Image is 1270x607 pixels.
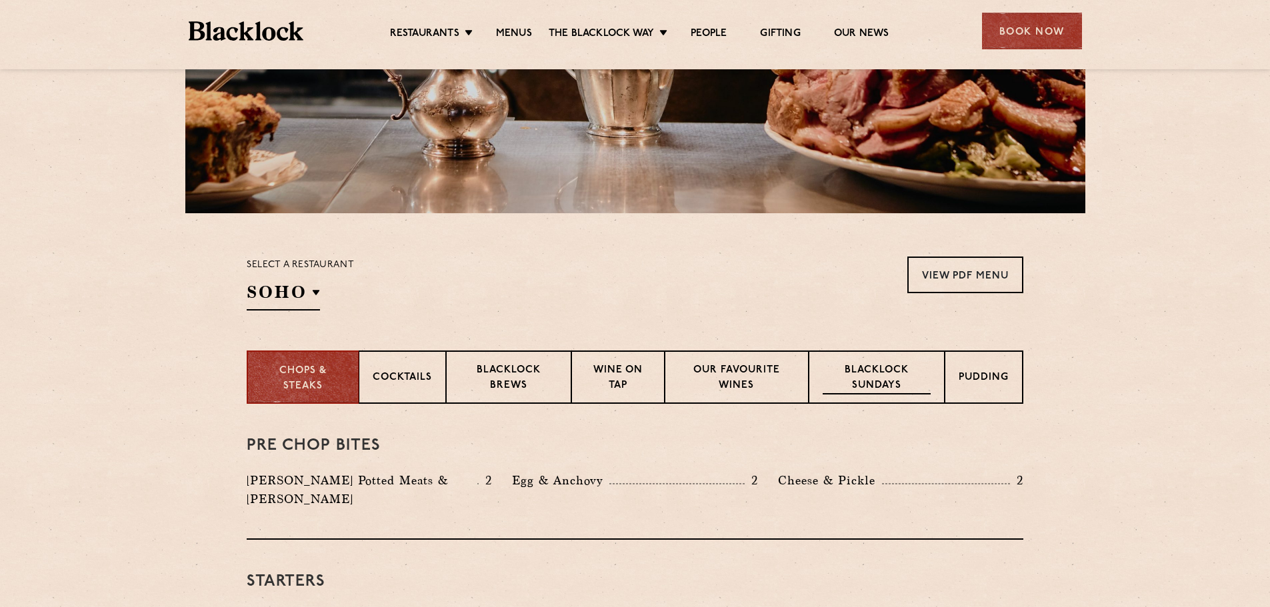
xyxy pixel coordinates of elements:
a: People [691,27,727,42]
a: View PDF Menu [907,257,1023,293]
p: Our favourite wines [679,363,794,394]
p: 2 [1010,472,1023,489]
p: Wine on Tap [585,363,651,394]
p: Pudding [959,370,1009,387]
p: Cocktails [373,370,432,387]
h3: Pre Chop Bites [247,437,1023,454]
img: BL_Textured_Logo-footer-cropped.svg [189,21,304,41]
a: Our News [834,27,889,42]
p: Blacklock Brews [460,363,557,394]
a: Restaurants [390,27,459,42]
p: Select a restaurant [247,257,354,274]
p: Blacklock Sundays [823,363,931,394]
p: Cheese & Pickle [778,471,882,490]
p: Chops & Steaks [261,364,345,394]
a: The Blacklock Way [549,27,654,42]
p: [PERSON_NAME] Potted Meats & [PERSON_NAME] [247,471,477,508]
h3: Starters [247,573,1023,590]
p: Egg & Anchovy [512,471,609,490]
p: 2 [479,472,492,489]
div: Book Now [982,13,1082,49]
p: 2 [745,472,758,489]
a: Gifting [760,27,800,42]
h2: SOHO [247,281,320,310]
a: Menus [496,27,532,42]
